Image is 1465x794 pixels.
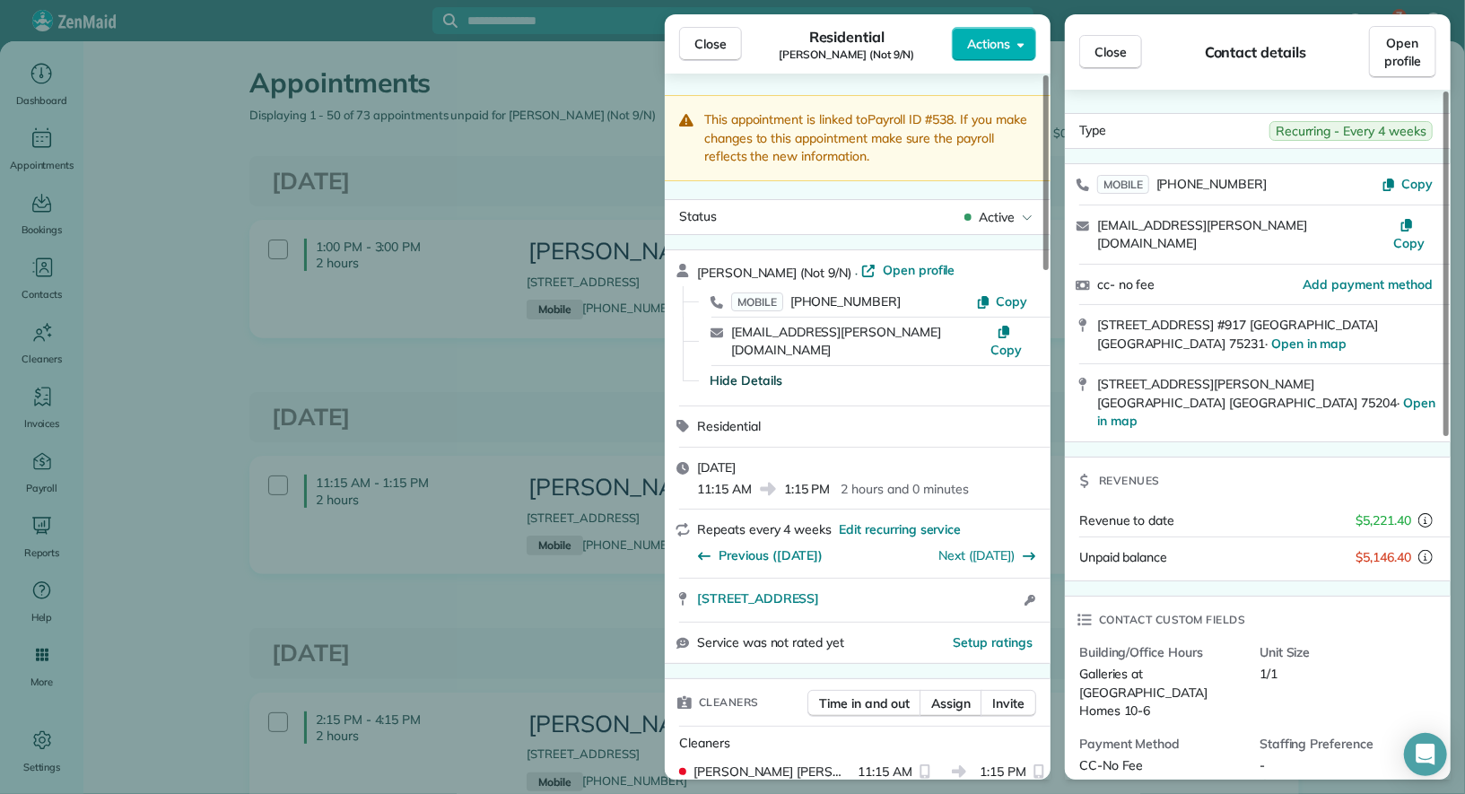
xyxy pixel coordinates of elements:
[1079,121,1106,141] span: Type
[1079,548,1167,566] span: Unpaid balance
[697,459,736,476] span: [DATE]
[694,35,727,53] span: Close
[1269,121,1433,141] span: Recurring - Every 4 weeks
[1260,735,1426,753] span: Staffing Preference
[1369,26,1436,78] a: Open profile
[693,763,850,781] span: [PERSON_NAME] [PERSON_NAME]. (N)
[883,261,955,279] span: Open profile
[1097,175,1149,194] span: MOBILE
[697,546,823,564] button: Previous ([DATE])
[807,690,921,717] button: Time in and out
[1260,778,1426,792] span: Hidden from cleaners
[697,633,844,652] span: Service was not rated yet
[1260,643,1426,661] span: Unit Size
[1079,35,1142,69] button: Close
[719,546,823,564] span: Previous ([DATE])
[1099,472,1160,490] span: Revenues
[819,694,910,712] span: Time in and out
[920,690,982,717] button: Assign
[697,589,1019,607] a: [STREET_ADDRESS]
[697,265,851,281] span: [PERSON_NAME] (Not 9/N)
[679,208,717,224] span: Status
[710,371,782,389] button: Hide Details
[809,26,885,48] span: Residential
[1097,175,1267,193] a: MOBILE[PHONE_NUMBER]
[1079,512,1174,528] span: Revenue to date
[1094,43,1127,61] span: Close
[1205,41,1306,63] span: Contact details
[861,261,955,279] a: Open profile
[1271,336,1347,352] a: Open in map
[1401,176,1433,192] span: Copy
[1404,733,1447,776] div: Open Intercom Messenger
[1382,175,1433,193] button: Copy
[931,694,971,712] span: Assign
[990,342,1022,358] span: Copy
[967,35,1010,53] span: Actions
[1260,666,1278,682] span: 1/1
[697,480,752,498] span: 11:15 AM
[1097,317,1379,352] span: [STREET_ADDRESS] #917 [GEOGRAPHIC_DATA] [GEOGRAPHIC_DATA] 75231 ·
[954,633,1033,651] button: Setup ratings
[1393,235,1425,251] span: Copy
[939,547,1016,563] a: Next ([DATE])
[697,521,832,537] span: Repeats every 4 weeks
[790,293,901,310] span: [PHONE_NUMBER]
[1260,757,1265,773] span: -
[1097,376,1435,429] span: [STREET_ADDRESS][PERSON_NAME] [GEOGRAPHIC_DATA] [GEOGRAPHIC_DATA] 75204 ·
[1019,589,1040,611] button: Open access information
[779,48,914,62] span: [PERSON_NAME] (Not 9/N)
[697,589,819,607] span: [STREET_ADDRESS]
[1156,176,1267,192] span: [PHONE_NUMBER]
[1356,511,1411,529] span: $5,221.40
[699,694,759,711] span: Cleaners
[976,292,1027,310] button: Copy
[704,111,1027,164] span: This appointment is linked to . If you make changes to this appointment make sure the payroll ref...
[1079,643,1245,661] span: Building/Office Hours
[851,266,861,280] span: ·
[981,690,1036,717] button: Invite
[1304,275,1433,293] a: Add payment method
[731,292,783,311] span: MOBILE
[1079,757,1144,773] span: CC-No Fee
[1097,217,1307,252] a: [EMAIL_ADDRESS][PERSON_NAME][DOMAIN_NAME]
[981,763,1027,781] span: 1:15 PM
[996,293,1027,310] span: Copy
[1356,548,1411,566] span: $5,146.40
[679,735,730,751] span: Cleaners
[1384,34,1421,70] span: Open profile
[1385,216,1433,252] button: Copy
[784,480,831,498] span: 1:15 PM
[679,27,742,61] button: Close
[1099,611,1246,629] span: Contact custom fields
[1079,735,1245,753] span: Payment Method
[868,111,954,127] a: Payroll ID #538
[839,520,961,538] span: Edit recurring service
[697,418,761,434] span: Residential
[979,208,1015,226] span: Active
[841,480,968,498] p: 2 hours and 0 minutes
[1079,666,1211,719] span: Galleries at [GEOGRAPHIC_DATA] Homes 10-6
[1097,276,1155,292] span: cc- no fee
[939,546,1037,564] button: Next ([DATE])
[858,763,912,781] span: 11:15 AM
[731,324,941,359] a: [EMAIL_ADDRESS][PERSON_NAME][DOMAIN_NAME]
[992,694,1025,712] span: Invite
[731,292,901,310] a: MOBILE[PHONE_NUMBER]
[985,323,1027,359] button: Copy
